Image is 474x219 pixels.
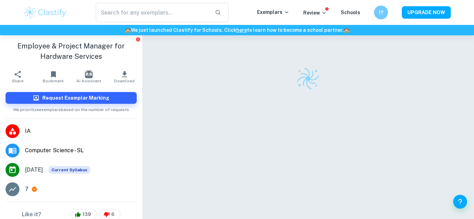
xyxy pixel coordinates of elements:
a: Schools [341,10,360,15]
span: AI Assistant [76,79,101,83]
img: Clastify logo [23,6,67,19]
span: We prioritize exemplars based on the number of requests [13,104,129,113]
p: 7 [25,185,28,193]
h6: IY [377,9,385,16]
p: Exemplars [257,8,289,16]
span: Download [114,79,135,83]
span: IA [25,127,137,135]
button: AI Assistant [71,67,107,86]
img: Clastify logo [296,66,320,91]
span: 🏫 [125,27,131,33]
span: Bookmark [43,79,64,83]
input: Search for any exemplars... [96,3,209,22]
span: Current Syllabus [49,166,90,174]
button: Download [107,67,142,86]
button: Report issue [136,37,141,42]
button: Request Exemplar Marking [6,92,137,104]
button: Help and Feedback [453,195,467,209]
img: AI Assistant [85,71,93,78]
h6: We just launched Clastify for Schools. Click to learn how to become a school partner. [1,26,473,34]
button: Bookmark [35,67,71,86]
span: [DATE] [25,166,43,174]
a: here [236,27,247,33]
span: 139 [79,211,95,218]
h6: Like it? [22,210,41,219]
span: Share [12,79,24,83]
button: IY [374,6,388,19]
h1: Employee & Project Manager for Hardware Services [6,41,137,62]
div: This exemplar is based on the current syllabus. Feel free to refer to it for inspiration/ideas wh... [49,166,90,174]
span: 🏫 [344,27,349,33]
span: Computer Science - SL [25,146,137,155]
button: UPGRADE NOW [402,6,451,19]
h6: Request Exemplar Marking [42,94,109,102]
span: 6 [108,211,118,218]
p: Review [303,9,327,17]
